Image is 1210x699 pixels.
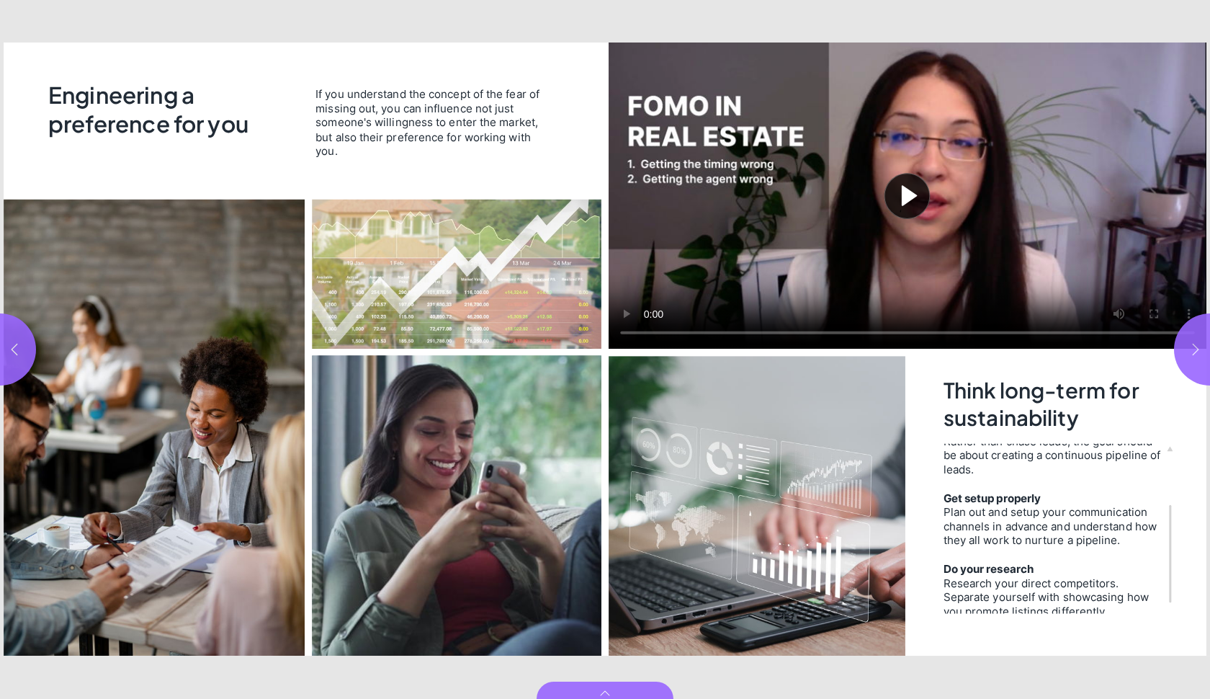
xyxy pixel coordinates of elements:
[944,505,1166,548] div: Plan out and setup your communication channels in advance and understand how they all work to nur...
[315,87,548,159] span: If you understand the concept of the fear of missing out, you can influence not just someone's wi...
[944,491,1041,504] strong: Get setup properly
[944,377,1166,433] h2: Think long-term for sustainability
[48,81,267,143] h2: Engineering a preference for you
[944,562,1034,576] strong: Do your research
[944,576,1166,618] div: Research your direct competitors. Separate yourself with showcasing how you promote listings diff...
[605,43,1210,656] section: Page 3
[944,434,1166,476] div: Rather than chase leads, the goal should be about creating a continuous pipeline of leads.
